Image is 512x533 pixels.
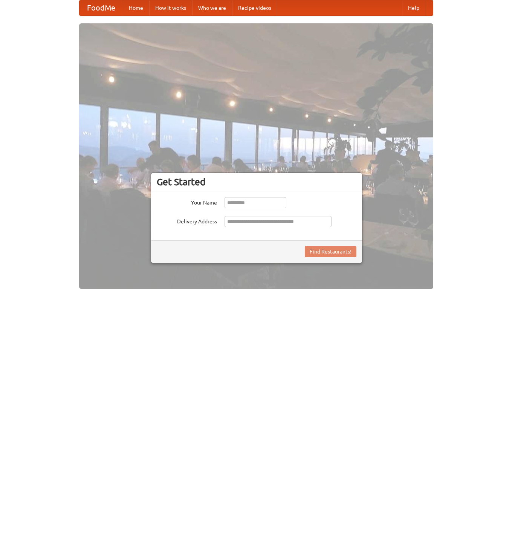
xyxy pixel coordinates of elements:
[79,0,123,15] a: FoodMe
[157,176,356,188] h3: Get Started
[157,197,217,206] label: Your Name
[123,0,149,15] a: Home
[149,0,192,15] a: How it works
[305,246,356,257] button: Find Restaurants!
[402,0,425,15] a: Help
[192,0,232,15] a: Who we are
[157,216,217,225] label: Delivery Address
[232,0,277,15] a: Recipe videos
